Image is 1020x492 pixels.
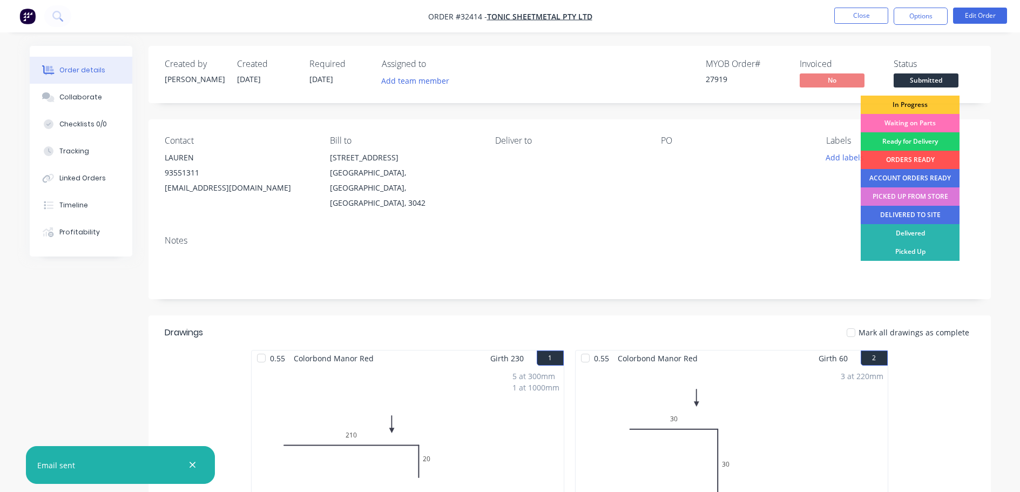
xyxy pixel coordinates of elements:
[330,165,478,211] div: [GEOGRAPHIC_DATA], [GEOGRAPHIC_DATA], [GEOGRAPHIC_DATA], 3042
[30,111,132,138] button: Checklists 0/0
[861,242,960,261] div: Picked Up
[661,136,809,146] div: PO
[706,59,787,69] div: MYOB Order #
[894,73,958,90] button: Submitted
[30,84,132,111] button: Collaborate
[861,169,960,187] div: ACCOUNT ORDERS READY
[330,136,478,146] div: Bill to
[590,351,613,366] span: 0.55
[165,235,975,246] div: Notes
[819,351,848,366] span: Girth 60
[490,351,524,366] span: Girth 230
[382,59,490,69] div: Assigned to
[834,8,888,24] button: Close
[30,138,132,165] button: Tracking
[861,96,960,114] div: In Progress
[237,59,296,69] div: Created
[613,351,702,366] span: Colorbond Manor Red
[861,187,960,206] div: PICKED UP FROM STORE
[59,65,105,75] div: Order details
[59,119,107,129] div: Checklists 0/0
[800,73,864,87] span: No
[165,59,224,69] div: Created by
[953,8,1007,24] button: Edit Order
[165,150,313,165] div: LAUREN
[30,165,132,192] button: Linked Orders
[861,206,960,224] div: DELIVERED TO SITE
[19,8,36,24] img: Factory
[861,224,960,242] div: Delivered
[861,132,960,151] div: Ready for Delivery
[495,136,643,146] div: Deliver to
[841,370,883,382] div: 3 at 220mm
[309,59,369,69] div: Required
[826,136,974,146] div: Labels
[59,92,102,102] div: Collaborate
[59,227,100,237] div: Profitability
[330,150,478,165] div: [STREET_ADDRESS]
[894,59,975,69] div: Status
[330,150,478,211] div: [STREET_ADDRESS][GEOGRAPHIC_DATA], [GEOGRAPHIC_DATA], [GEOGRAPHIC_DATA], 3042
[165,180,313,196] div: [EMAIL_ADDRESS][DOMAIN_NAME]
[428,11,487,22] span: Order #32414 -
[59,146,89,156] div: Tracking
[237,74,261,84] span: [DATE]
[861,151,960,169] div: ORDERS READY
[289,351,378,366] span: Colorbond Manor Red
[30,219,132,246] button: Profitability
[266,351,289,366] span: 0.55
[894,73,958,87] span: Submitted
[59,173,106,183] div: Linked Orders
[165,136,313,146] div: Contact
[820,150,870,165] button: Add labels
[512,370,559,382] div: 5 at 300mm
[894,8,948,25] button: Options
[800,59,881,69] div: Invoiced
[30,192,132,219] button: Timeline
[861,351,888,366] button: 2
[706,73,787,85] div: 27919
[59,200,88,210] div: Timeline
[165,73,224,85] div: [PERSON_NAME]
[382,73,455,88] button: Add team member
[861,114,960,132] div: Waiting on Parts
[309,74,333,84] span: [DATE]
[165,150,313,196] div: LAUREN93551311[EMAIL_ADDRESS][DOMAIN_NAME]
[30,57,132,84] button: Order details
[487,11,592,22] a: TONIC SHEETMETAL PTY LTD
[37,460,75,471] div: Email sent
[537,351,564,366] button: 1
[165,326,203,339] div: Drawings
[165,165,313,180] div: 93551311
[512,382,559,393] div: 1 at 1000mm
[375,73,455,88] button: Add team member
